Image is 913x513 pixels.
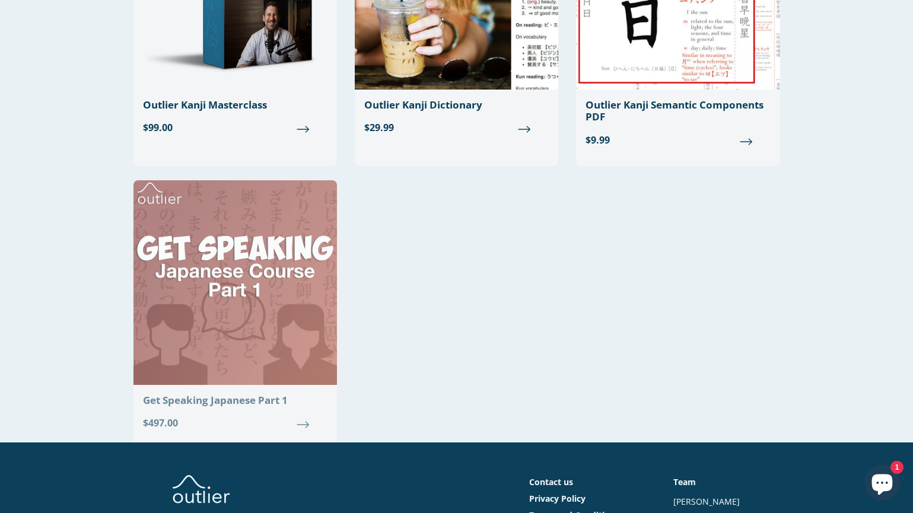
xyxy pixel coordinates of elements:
[143,120,327,135] span: $99.00
[673,496,740,507] a: [PERSON_NAME]
[586,133,770,147] span: $9.99
[143,394,327,406] div: Get Speaking Japanese Part 1
[143,416,327,430] span: $497.00
[143,99,327,111] div: Outlier Kanji Masterclass
[364,120,549,135] span: $29.99
[133,180,337,385] img: Get Speaking Japanese Part 1
[861,465,904,504] inbox-online-store-chat: Shopify online store chat
[529,476,573,487] a: Contact us
[673,476,696,487] a: Team
[364,99,549,111] div: Outlier Kanji Dictionary
[529,493,586,504] a: Privacy Policy
[586,99,770,123] div: Outlier Kanji Semantic Components PDF
[133,180,337,439] a: Get Speaking Japanese Part 1 $497.00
